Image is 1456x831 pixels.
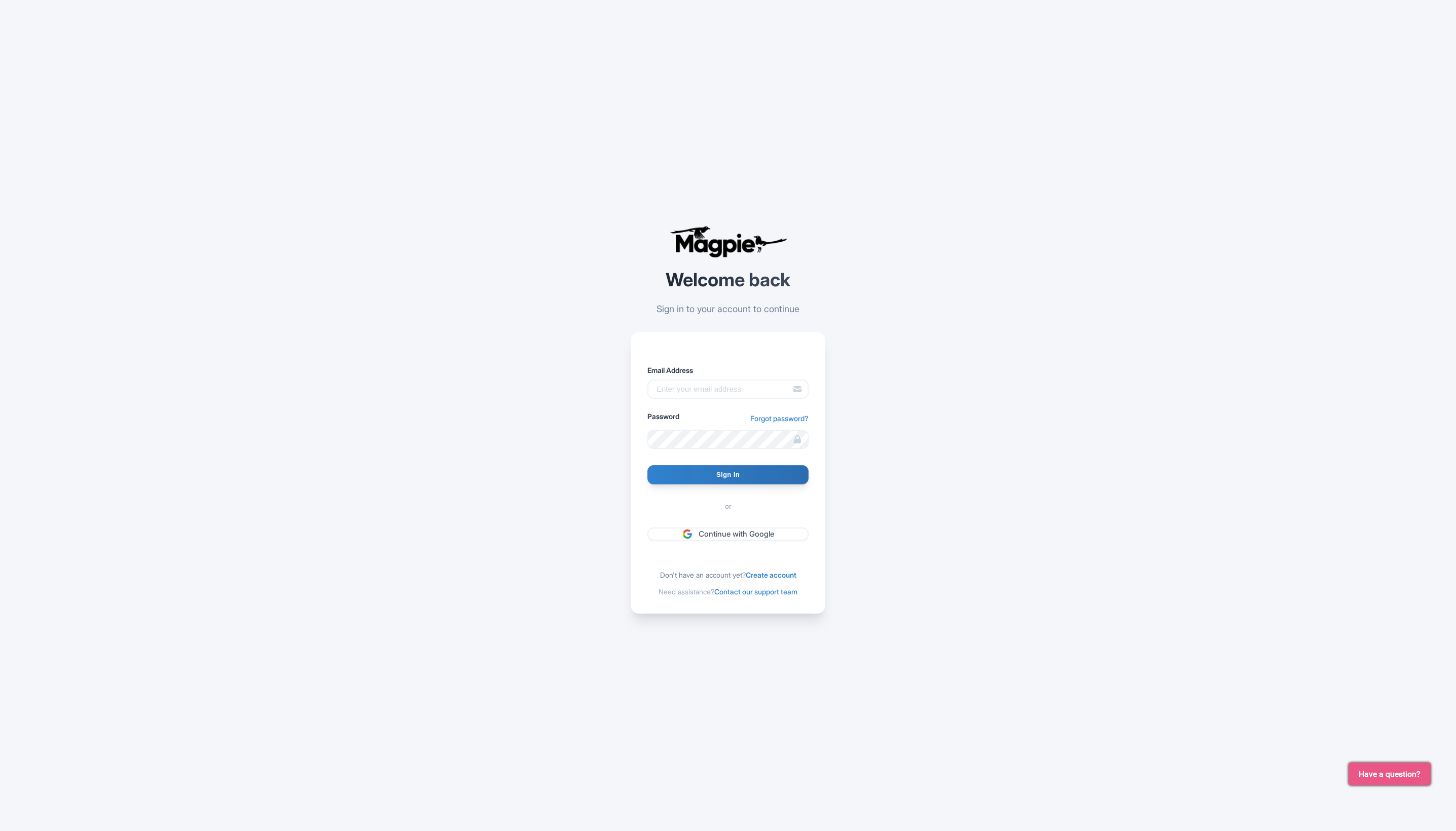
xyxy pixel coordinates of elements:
label: Email Address [647,365,809,375]
button: Have a question? [1349,763,1431,785]
a: Create account [746,571,796,579]
div: Need assistance? [647,586,809,597]
label: Password [647,411,679,422]
img: logo-ab69f6fb50320c5b225c76a69d11143b.png [667,225,789,258]
h2: Welcome back [631,270,825,290]
div: Don't have an account yet? [647,570,809,580]
span: Have a question? [1359,768,1421,780]
a: Contact our support team [714,587,797,596]
input: Enter your email address [647,380,809,399]
span: or [717,501,740,511]
p: Sign in to your account to continue [631,302,825,316]
input: Sign In [647,465,809,484]
a: Forgot password? [750,413,809,424]
a: Continue with Google [647,527,809,541]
